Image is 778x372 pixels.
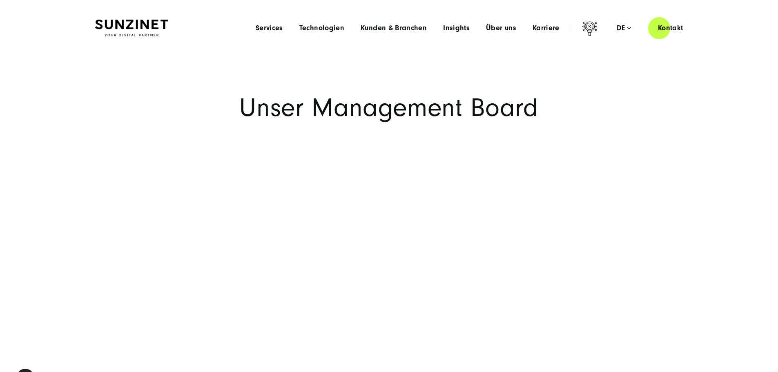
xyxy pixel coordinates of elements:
img: SUNZINET Full Service Digital Agentur [95,20,168,37]
a: Kunden & Branchen [361,24,427,32]
a: Technologien [299,24,344,32]
a: Über uns [486,24,516,32]
a: Kontakt [648,16,693,40]
iframe: HubSpot Video [16,157,364,352]
a: Insights [443,24,470,32]
a: Services [256,24,283,32]
div: de [617,24,631,32]
a: Karriere [533,24,560,32]
h1: Unser Management Board [95,96,683,120]
iframe: HubSpot Video [414,163,762,359]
